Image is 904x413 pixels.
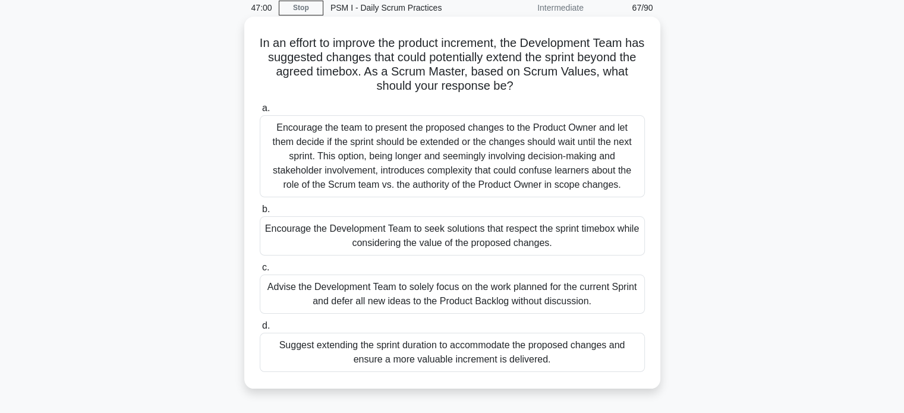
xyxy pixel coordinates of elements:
a: Stop [279,1,323,15]
div: Suggest extending the sprint duration to accommodate the proposed changes and ensure a more valua... [260,333,645,372]
div: Advise the Development Team to solely focus on the work planned for the current Sprint and defer ... [260,275,645,314]
span: c. [262,262,269,272]
span: a. [262,103,270,113]
span: b. [262,204,270,214]
span: d. [262,320,270,330]
h5: In an effort to improve the product increment, the Development Team has suggested changes that co... [259,36,646,94]
div: Encourage the team to present the proposed changes to the Product Owner and let them decide if th... [260,115,645,197]
div: Encourage the Development Team to seek solutions that respect the sprint timebox while considerin... [260,216,645,256]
